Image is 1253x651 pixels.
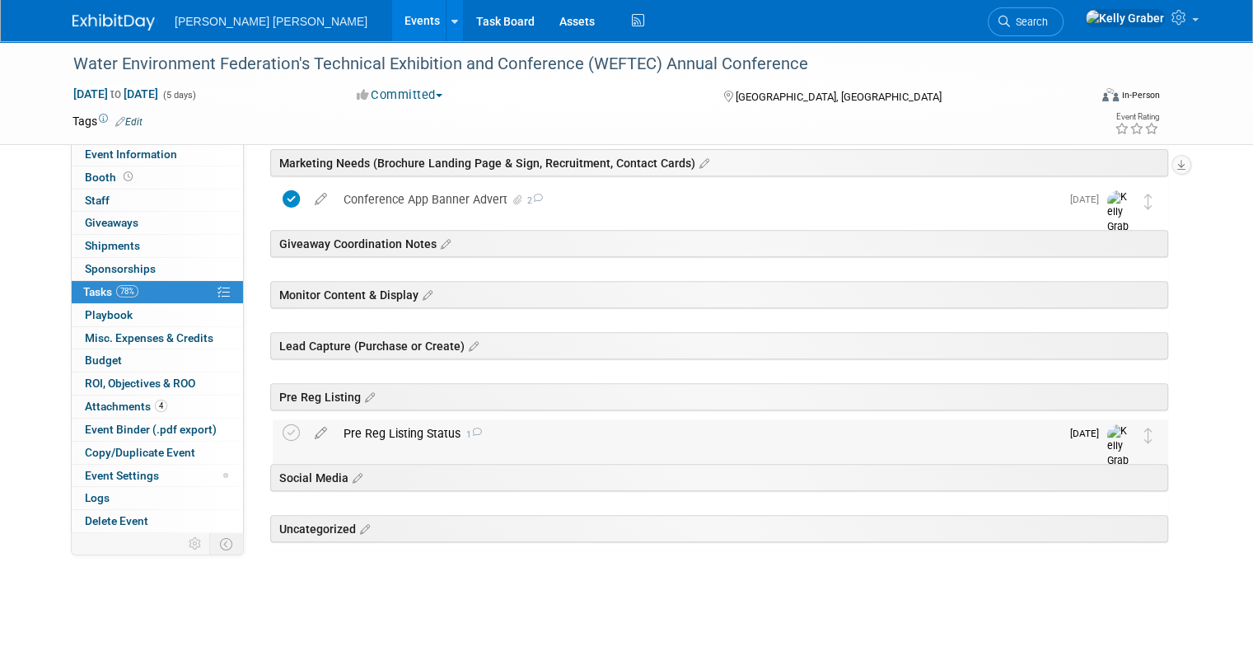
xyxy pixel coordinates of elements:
a: Search [988,7,1064,36]
button: Committed [351,87,449,104]
div: Marketing Needs (Brochure Landing Page & Sign, Recruitment, Contact Cards) [270,149,1168,176]
div: Uncategorized [270,515,1168,542]
a: Shipments [72,235,243,257]
img: Format-Inperson.png [1102,88,1119,101]
span: (5 days) [161,90,196,101]
span: Search [1010,16,1048,28]
a: Attachments4 [72,396,243,418]
a: Edit sections [465,337,479,354]
span: [DATE] [1070,194,1107,205]
td: Toggle Event Tabs [210,533,244,555]
span: ROI, Objectives & ROO [85,377,195,390]
span: Logs [85,491,110,504]
a: Tasks78% [72,281,243,303]
div: Giveaway Coordination Notes [270,230,1168,257]
span: Giveaways [85,216,138,229]
div: Event Format [999,86,1160,110]
span: Playbook [85,308,133,321]
i: Move task [1144,194,1152,209]
div: Lead Capture (Purchase or Create) [270,332,1168,359]
a: Event Settings [72,465,243,487]
span: Event Settings [85,469,159,482]
a: Giveaways [72,212,243,234]
span: 78% [116,285,138,297]
span: [DATE] [1070,428,1107,439]
span: [PERSON_NAME] [PERSON_NAME] [175,15,367,28]
div: Monitor Content & Display [270,281,1168,308]
span: Event Information [85,148,177,161]
a: Budget [72,349,243,372]
div: Pre Reg Listing Status [335,419,1060,447]
span: Sponsorships [85,262,156,275]
span: [DATE] [DATE] [72,87,159,101]
a: Edit sections [348,469,362,485]
span: to [108,87,124,101]
div: Conference App Banner Advert [335,185,1060,213]
a: Edit sections [695,154,709,171]
span: Event Binder (.pdf export) [85,423,217,436]
td: Personalize Event Tab Strip [181,533,210,555]
a: Edit sections [437,235,451,251]
span: Modified Layout [223,473,228,478]
img: ExhibitDay [72,14,155,30]
a: Edit sections [356,520,370,536]
span: Attachments [85,400,167,413]
a: Logs [72,487,243,509]
img: Kelly Graber [1085,9,1165,27]
div: Social Media [270,464,1168,491]
a: Playbook [72,304,243,326]
span: 2 [525,195,543,206]
td: Tags [72,113,143,129]
i: Move task [1144,428,1152,443]
a: Staff [72,190,243,212]
a: Copy/Duplicate Event [72,442,243,464]
div: Water Environment Federation's Technical Exhibition and Conference (WEFTEC) Annual Conference [68,49,1068,79]
span: Staff [85,194,110,207]
a: Booth [72,166,243,189]
a: Delete Event [72,510,243,532]
div: In-Person [1121,89,1160,101]
a: Edit [115,116,143,128]
span: 4 [155,400,167,412]
a: ROI, Objectives & ROO [72,372,243,395]
span: Shipments [85,239,140,252]
div: Event Rating [1115,113,1159,121]
a: Edit sections [361,388,375,405]
a: edit [306,426,335,441]
span: Tasks [83,285,138,298]
span: Delete Event [85,514,148,527]
img: Kelly Graber [1107,424,1132,483]
span: Copy/Duplicate Event [85,446,195,459]
a: Misc. Expenses & Credits [72,327,243,349]
div: Pre Reg Listing [270,383,1168,410]
span: Booth not reserved yet [120,171,136,183]
a: Sponsorships [72,258,243,280]
span: 1 [461,429,482,440]
span: Budget [85,354,122,367]
span: Misc. Expenses & Credits [85,331,213,344]
img: Kelly Graber [1107,190,1132,249]
a: edit [306,192,335,207]
span: Booth [85,171,136,184]
a: Edit sections [418,286,432,302]
a: Event Information [72,143,243,166]
span: [GEOGRAPHIC_DATA], [GEOGRAPHIC_DATA] [736,91,942,103]
a: Event Binder (.pdf export) [72,419,243,441]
